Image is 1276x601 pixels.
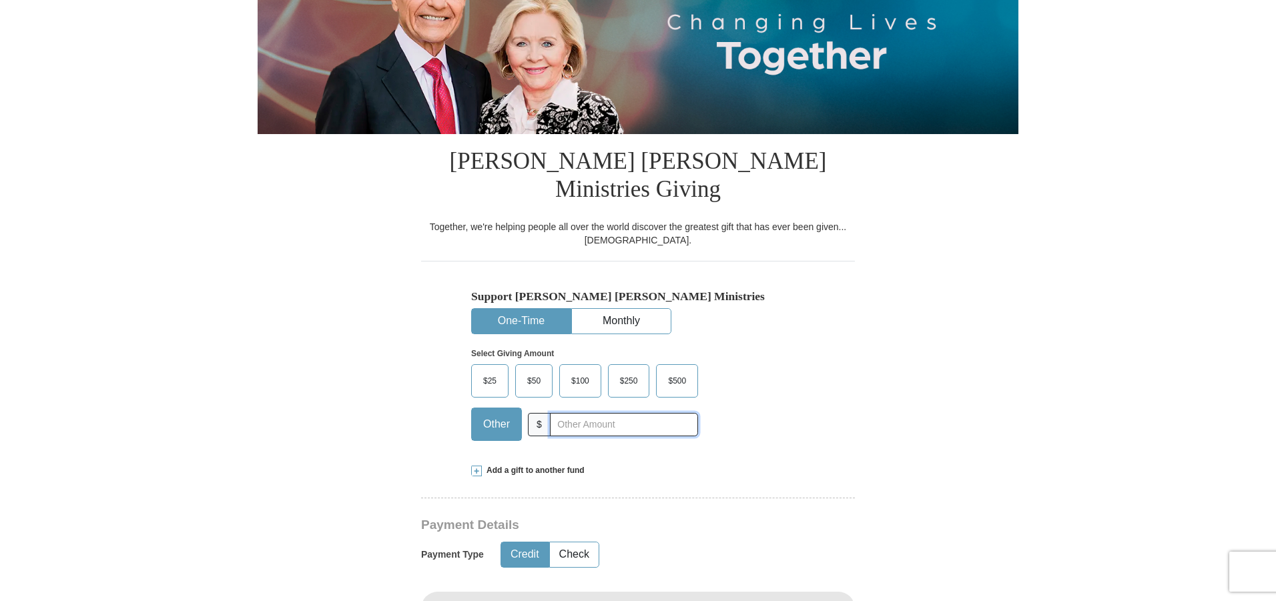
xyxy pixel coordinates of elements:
[471,349,554,358] strong: Select Giving Amount
[421,134,855,220] h1: [PERSON_NAME] [PERSON_NAME] Ministries Giving
[476,414,517,434] span: Other
[661,371,693,391] span: $500
[501,542,549,567] button: Credit
[421,220,855,247] div: Together, we're helping people all over the world discover the greatest gift that has ever been g...
[476,371,503,391] span: $25
[421,518,761,533] h3: Payment Details
[572,309,671,334] button: Monthly
[550,413,698,436] input: Other Amount
[550,542,599,567] button: Check
[471,289,805,304] h5: Support [PERSON_NAME] [PERSON_NAME] Ministries
[565,371,596,391] span: $100
[613,371,645,391] span: $250
[521,371,547,391] span: $50
[421,549,484,560] h5: Payment Type
[472,309,571,334] button: One-Time
[528,413,551,436] span: $
[482,465,585,476] span: Add a gift to another fund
